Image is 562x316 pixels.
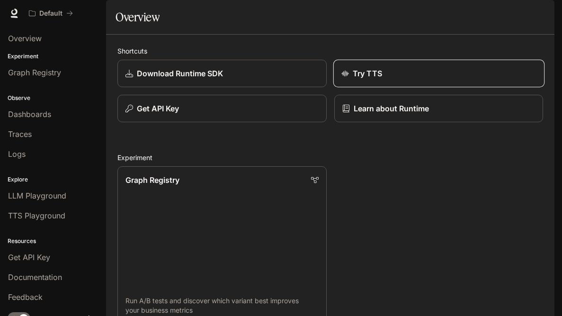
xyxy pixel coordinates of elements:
h2: Shortcuts [117,46,543,56]
button: All workspaces [25,4,77,23]
h2: Experiment [117,153,543,163]
a: Learn about Runtime [334,95,544,122]
p: Get API Key [137,103,179,114]
a: Try TTS [333,60,544,88]
p: Download Runtime SDK [137,68,223,79]
p: Graph Registry [125,174,179,186]
p: Try TTS [353,68,382,79]
p: Learn about Runtime [354,103,429,114]
a: Download Runtime SDK [117,60,327,87]
button: Get API Key [117,95,327,122]
p: Default [39,9,62,18]
h1: Overview [116,8,160,27]
p: Run A/B tests and discover which variant best improves your business metrics [125,296,319,315]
